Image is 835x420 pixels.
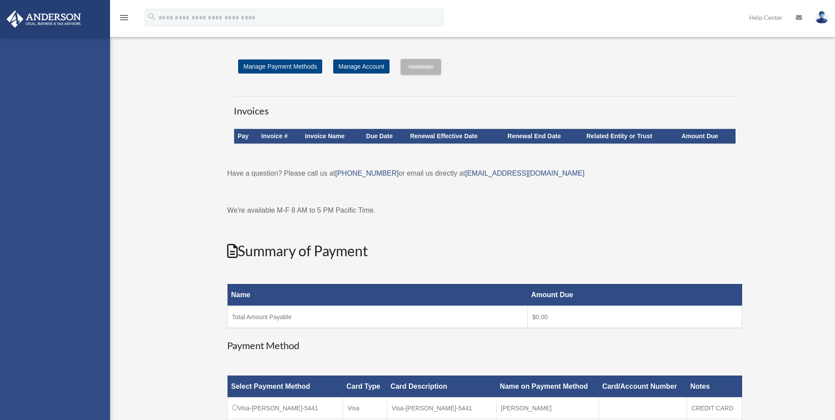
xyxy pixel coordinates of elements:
[343,376,387,397] th: Card Type
[302,129,363,144] th: Invoice Name
[333,59,390,74] a: Manage Account
[227,339,742,353] h3: Payment Method
[228,376,343,397] th: Select Payment Method
[228,306,528,328] td: Total Amount Payable
[407,129,504,144] th: Renewal Effective Date
[387,376,496,397] th: Card Description
[227,241,742,261] h2: Summary of Payment
[387,397,496,419] td: Visa-[PERSON_NAME]-5441
[343,397,387,419] td: Visa
[119,15,129,23] a: menu
[815,11,828,24] img: User Pic
[227,167,742,180] p: Have a question? Please call us at or email us directly at
[528,306,742,328] td: $0.00
[528,284,742,306] th: Amount Due
[599,376,687,397] th: Card/Account Number
[147,12,157,22] i: search
[228,284,528,306] th: Name
[258,129,302,144] th: Invoice #
[465,169,585,177] a: [EMAIL_ADDRESS][DOMAIN_NAME]
[4,11,84,28] img: Anderson Advisors Platinum Portal
[687,376,742,397] th: Notes
[234,129,258,144] th: Pay
[687,397,742,419] td: CREDIT CARD
[678,129,735,144] th: Amount Due
[238,59,322,74] a: Manage Payment Methods
[583,129,678,144] th: Related Entity or Trust
[504,129,583,144] th: Renewal End Date
[234,96,736,118] h3: Invoices
[497,397,599,419] td: [PERSON_NAME]
[228,397,343,419] td: Visa-[PERSON_NAME]-5441
[119,12,129,23] i: menu
[497,376,599,397] th: Name on Payment Method
[363,129,407,144] th: Due Date
[335,169,398,177] a: [PHONE_NUMBER]
[227,204,742,217] p: We're available M-F 8 AM to 5 PM Pacific Time.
